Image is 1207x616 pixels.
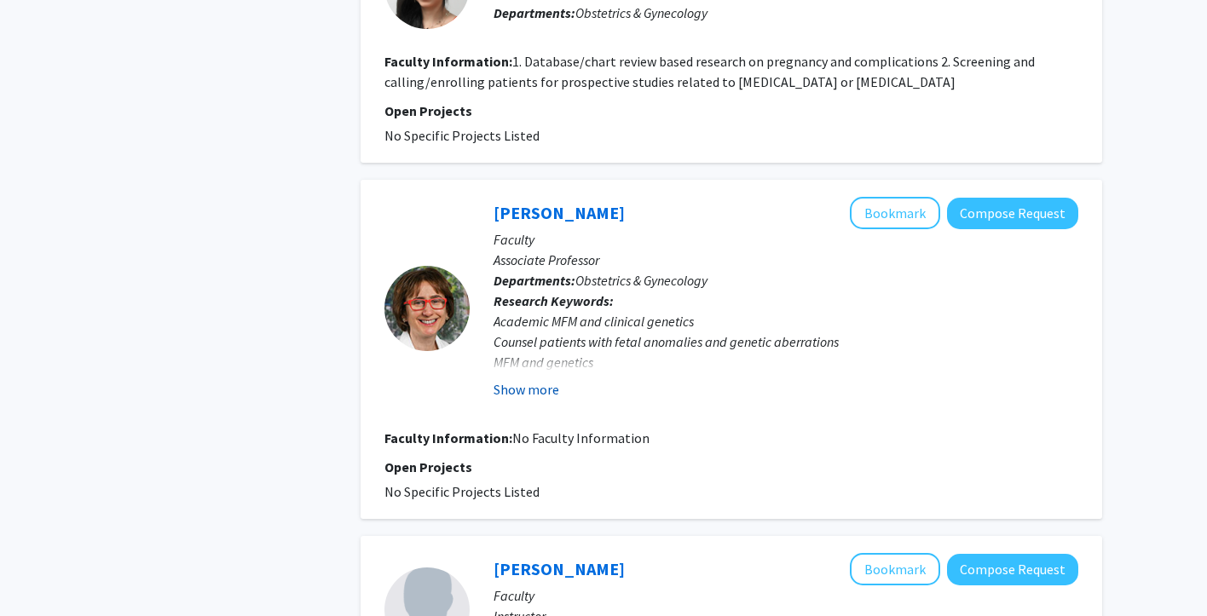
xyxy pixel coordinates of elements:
[850,197,940,229] button: Add Huda Al-Kouatly to Bookmarks
[494,292,614,309] b: Research Keywords:
[494,250,1078,270] p: Associate Professor
[494,272,575,289] b: Departments:
[494,379,559,400] button: Show more
[512,429,650,446] span: No Faculty Information
[384,53,512,70] b: Faculty Information:
[575,4,707,21] span: Obstetrics & Gynecology
[384,429,512,446] b: Faculty Information:
[494,202,625,223] a: [PERSON_NAME]
[494,558,625,579] a: [PERSON_NAME]
[947,554,1078,585] button: Compose Request to Neel Iyer
[13,539,72,603] iframe: Chat
[384,101,1078,121] p: Open Projects
[494,311,1078,393] div: Academic MFM and clinical genetics Counsel patients with fetal anomalies and genetic aberrations ...
[947,198,1078,229] button: Compose Request to Huda Al-Kouatly
[494,229,1078,250] p: Faculty
[384,457,1078,477] p: Open Projects
[850,553,940,585] button: Add Neel Iyer to Bookmarks
[494,585,1078,606] p: Faculty
[575,272,707,289] span: Obstetrics & Gynecology
[384,483,540,500] span: No Specific Projects Listed
[384,127,540,144] span: No Specific Projects Listed
[494,4,575,21] b: Departments:
[384,53,1035,90] fg-read-more: 1. Database/chart review based research on pregnancy and complications 2. Screening and calling/e...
